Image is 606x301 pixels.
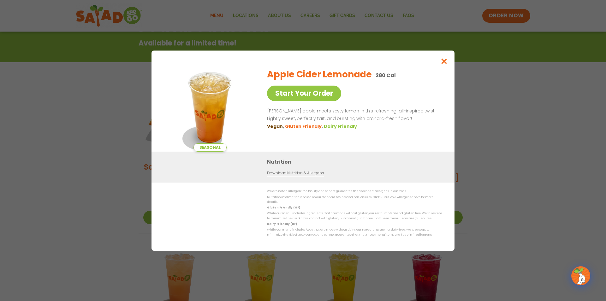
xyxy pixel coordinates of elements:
p: We are not an allergen free facility and cannot guarantee the absence of allergens in our foods. [267,189,442,194]
p: While our menu includes foods that are made without dairy, our restaurants are not dairy free. We... [267,227,442,237]
li: Vegan [267,123,285,129]
li: Gluten Friendly [285,123,324,129]
p: While our menu includes ingredients that are made without gluten, our restaurants are not gluten ... [267,211,442,221]
h3: Nutrition [267,158,445,166]
strong: Dairy Friendly (DF) [267,222,297,226]
p: Nutrition information is based on our standard recipes and portion sizes. Click Nutrition & Aller... [267,195,442,204]
img: wpChatIcon [572,267,590,285]
p: 280 Cal [376,71,396,79]
button: Close modal [434,51,454,72]
h2: Apple Cider Lemonade [267,68,371,81]
strong: Gluten Friendly (GF) [267,206,300,209]
p: [PERSON_NAME] apple meets zesty lemon in this refreshing fall-inspired twist. Lightly sweet, perf... [267,107,439,123]
img: Featured product photo for Apple Cider Lemonade [166,63,254,152]
a: Start Your Order [267,86,341,101]
li: Dairy Friendly [324,123,358,129]
a: Download Nutrition & Allergens [267,170,324,176]
span: Seasonal [193,143,227,152]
